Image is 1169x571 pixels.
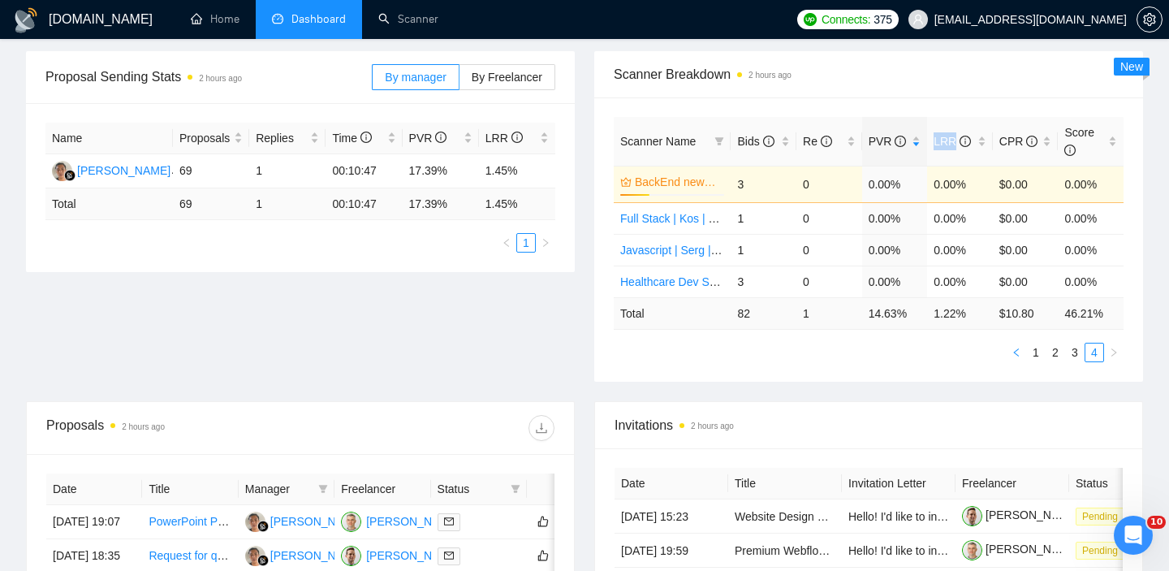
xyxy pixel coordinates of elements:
[1137,6,1163,32] button: setting
[541,238,550,248] span: right
[529,422,554,435] span: download
[46,415,300,441] div: Proposals
[122,422,165,431] time: 2 hours ago
[1027,344,1045,361] a: 1
[341,548,459,561] a: AB[PERSON_NAME]
[13,7,39,33] img: logo
[435,132,446,143] span: info-circle
[862,266,928,297] td: 0.00%
[507,477,524,501] span: filter
[862,234,928,266] td: 0.00%
[927,234,993,266] td: 0.00%
[620,135,696,148] span: Scanner Name
[614,64,1124,84] span: Scanner Breakdown
[993,202,1059,234] td: $0.00
[728,500,842,534] td: Website Design Project
[731,266,796,297] td: 3
[511,484,520,494] span: filter
[403,154,479,188] td: 17.39%
[763,136,774,147] span: info-circle
[52,161,72,181] img: JS
[869,135,907,148] span: PVR
[962,540,982,560] img: c1aW4w4PhSmo8H1hjB_75dkDWNiwT8s2LJidLzh_ylWUHIY_EDQNHRCy4RLWSol_Zc
[46,474,142,505] th: Date
[1058,202,1124,234] td: 0.00%
[249,123,326,154] th: Replies
[1058,297,1124,329] td: 46.21 %
[714,136,724,146] span: filter
[334,474,430,505] th: Freelancer
[173,154,249,188] td: 69
[64,170,75,181] img: gigradar-bm.png
[1007,343,1026,362] button: left
[731,297,796,329] td: 82
[1137,13,1162,26] span: setting
[517,234,535,252] a: 1
[691,422,734,430] time: 2 hours ago
[1064,126,1094,157] span: Score
[620,244,742,257] a: Javascript | Serg | 25.11
[822,11,870,28] span: Connects:
[821,136,832,147] span: info-circle
[472,71,542,84] span: By Freelancer
[862,202,928,234] td: 0.00%
[497,233,516,253] button: left
[962,508,1079,521] a: [PERSON_NAME]
[326,188,402,220] td: 00:10:47
[999,135,1037,148] span: CPR
[366,513,459,530] div: [PERSON_NAME]
[1046,343,1065,362] li: 2
[635,173,721,191] a: BackEnd newbies + 💰❌ | Kos | 06.05
[249,188,326,220] td: 1
[249,154,326,188] td: 1
[1076,543,1131,556] a: Pending
[270,547,364,565] div: [PERSON_NAME]
[257,555,269,566] img: gigradar-bm.png
[46,505,142,539] td: [DATE] 19:07
[620,176,632,188] span: crown
[1064,145,1076,156] span: info-circle
[735,544,1020,557] a: Premium Webflow Landing Page Design for Deal Soldier
[912,14,924,25] span: user
[479,154,555,188] td: 1.45%
[272,13,283,24] span: dashboard
[45,67,372,87] span: Proposal Sending Stats
[796,166,862,202] td: 0
[620,275,762,288] a: Healthcare Dev Sergii 11/09
[748,71,792,80] time: 2 hours ago
[179,129,231,147] span: Proposals
[993,297,1059,329] td: $ 10.80
[1137,13,1163,26] a: setting
[257,521,269,532] img: gigradar-bm.png
[366,547,459,565] div: [PERSON_NAME]
[479,188,555,220] td: 1.45 %
[1120,60,1143,73] span: New
[796,266,862,297] td: 0
[737,135,774,148] span: Bids
[528,415,554,441] button: download
[291,12,346,26] span: Dashboard
[962,543,1079,556] a: [PERSON_NAME]
[711,129,727,154] span: filter
[360,132,372,143] span: info-circle
[1012,348,1021,357] span: left
[1085,343,1104,362] li: 4
[1058,166,1124,202] td: 0.00%
[842,468,955,500] th: Invitation Letter
[731,234,796,266] td: 1
[1104,343,1124,362] li: Next Page
[796,297,862,329] td: 1
[620,212,787,225] a: Full Stack | Kos | 09.01 only titles
[862,166,928,202] td: 0.00%
[1046,344,1064,361] a: 2
[438,480,504,498] span: Status
[1076,542,1124,560] span: Pending
[318,484,328,494] span: filter
[615,534,728,568] td: [DATE] 19:59
[927,297,993,329] td: 1.22 %
[270,513,364,530] div: [PERSON_NAME]
[516,233,536,253] li: 1
[993,234,1059,266] td: $0.00
[728,534,842,568] td: Premium Webflow Landing Page Design for Deal Soldier
[45,188,173,220] td: Total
